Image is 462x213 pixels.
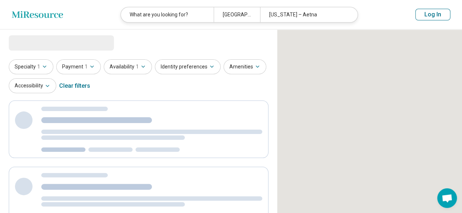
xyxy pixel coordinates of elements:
span: 1 [85,63,88,71]
span: 1 [136,63,139,71]
div: What are you looking for? [121,7,214,22]
button: Payment1 [56,59,101,74]
button: Accessibility [9,78,56,93]
span: Loading... [9,35,70,50]
button: Identity preferences [155,59,221,74]
div: [GEOGRAPHIC_DATA], IN 46032 [214,7,260,22]
a: Open chat [437,188,457,208]
div: [US_STATE] – Aetna [260,7,353,22]
span: 1 [37,63,40,71]
button: Specialty1 [9,59,53,74]
button: Availability1 [104,59,152,74]
div: Clear filters [59,77,90,95]
button: Amenities [224,59,266,74]
button: Log In [415,9,450,20]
